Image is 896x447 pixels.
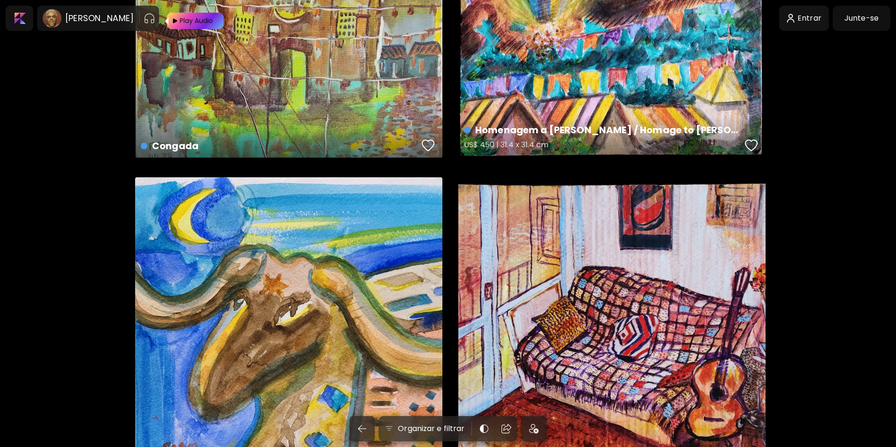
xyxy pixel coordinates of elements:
[179,13,214,29] div: Play Audio
[65,13,134,24] h6: [PERSON_NAME]
[357,423,368,434] img: back
[464,137,742,156] h5: US$ 450 | 31.4 x 31.4 cm
[398,423,464,434] h6: Organizar e filtrar
[529,424,539,433] img: icon
[833,6,890,31] a: Junte-se
[144,11,155,26] button: pauseOutline IconGradient Icon
[419,136,437,155] button: favorites
[743,136,760,155] button: favorites
[349,416,375,441] button: back
[349,416,379,441] a: back
[464,123,742,137] h4: Homenagem a [PERSON_NAME] / Homage to [PERSON_NAME] / 向[PERSON_NAME][PERSON_NAME]致敬
[163,13,169,30] img: Play
[167,13,179,29] img: Play
[787,14,795,23] img: login-icon
[141,139,418,153] h4: Congada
